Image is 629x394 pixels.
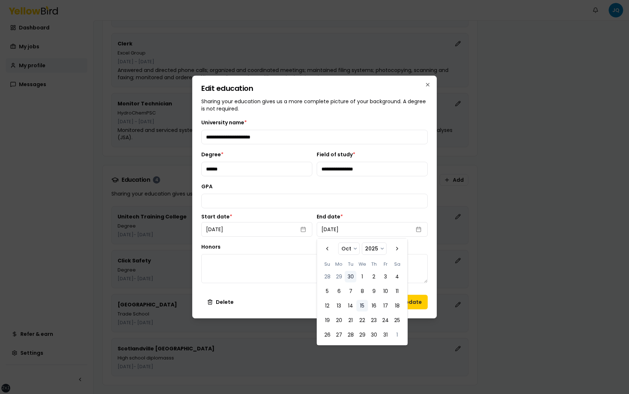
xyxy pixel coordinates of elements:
[368,260,380,268] th: Thursday
[380,260,391,268] th: Friday
[368,285,380,297] button: Thursday, October 9th, 2025
[380,285,391,297] button: Friday, October 10th, 2025
[396,295,428,309] button: Update
[391,329,403,341] button: Saturday, November 1st, 2025
[368,329,380,341] button: Thursday, October 30th, 2025
[321,285,333,297] button: Sunday, October 5th, 2025
[391,300,403,311] button: Saturday, October 18th, 2025
[333,260,345,268] th: Monday
[380,300,391,311] button: Friday, October 17th, 2025
[201,295,240,309] button: Delete
[201,98,428,112] p: Sharing your education gives us a more complete picture of your background. A degree is not requi...
[356,260,368,268] th: Wednesday
[345,271,356,282] button: Tuesday, September 30th, 2025
[321,260,333,268] th: Sunday
[201,183,213,190] label: GPA
[380,314,391,326] button: Friday, October 24th, 2025
[317,222,428,237] button: [DATE]
[201,222,312,237] button: [DATE]
[201,119,247,126] label: University name
[391,260,403,268] th: Saturday
[356,314,368,326] button: Wednesday, October 22nd, 2025
[345,300,356,311] button: Tuesday, October 14th, 2025
[345,329,356,341] button: Tuesday, October 28th, 2025
[391,314,403,326] button: Saturday, October 25th, 2025
[368,300,380,311] button: Thursday, October 16th, 2025
[333,285,345,297] button: Monday, October 6th, 2025
[317,151,355,158] label: Field of study
[356,285,368,297] button: Wednesday, October 8th, 2025
[356,271,368,282] button: Wednesday, October 1st, 2025
[391,271,403,282] button: Saturday, October 4th, 2025
[345,260,356,268] th: Tuesday
[333,314,345,326] button: Monday, October 20th, 2025
[368,271,380,282] button: Thursday, October 2nd, 2025
[321,329,333,341] button: Sunday, October 26th, 2025
[321,260,403,341] table: October 2025
[380,329,391,341] button: Friday, October 31st, 2025
[201,151,223,158] label: Degree
[333,329,345,341] button: Monday, October 27th, 2025
[201,85,428,92] h2: Edit education
[333,300,345,311] button: Monday, October 13th, 2025
[345,285,356,297] button: Tuesday, October 7th, 2025
[356,300,368,311] button: Today, Wednesday, October 15th, 2025
[380,271,391,282] button: Friday, October 3rd, 2025
[391,285,403,297] button: Saturday, October 11th, 2025
[201,243,221,250] label: Honors
[201,214,312,219] label: Start date
[333,271,345,282] button: Monday, September 29th, 2025
[317,214,428,219] label: End date
[321,243,333,254] button: Go to the Previous Month
[321,271,333,282] button: Sunday, September 28th, 2025
[345,314,356,326] button: Tuesday, October 21st, 2025
[321,314,333,326] button: Sunday, October 19th, 2025
[391,243,403,254] button: Go to the Next Month
[368,314,380,326] button: Thursday, October 23rd, 2025
[321,300,333,311] button: Sunday, October 12th, 2025
[356,329,368,341] button: Wednesday, October 29th, 2025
